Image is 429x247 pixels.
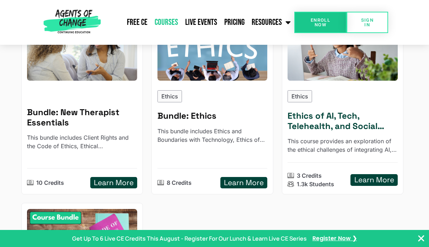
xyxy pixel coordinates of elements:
[94,178,134,187] h5: Learn More
[288,111,398,131] h5: Ethics of AI, Tech, Telehealth, and Social Media
[21,14,143,195] a: New Therapist Essentials - 10 Credit CE BundleBundle: New Therapist EssentialsThis bundle include...
[161,92,178,101] p: Ethics
[291,92,308,101] p: Ethics
[157,111,268,121] h5: Bundle: Ethics
[312,235,357,242] a: Register Now ❯
[347,12,388,33] a: SIGN IN
[248,14,294,31] a: Resources
[27,133,137,150] p: This bundle includes Client Rights and the Code of Ethics, Ethical Considerations with Kids and T...
[282,14,403,195] a: Ethics of AI, Tech, Telehealth, and Social Media (3 Ethics CE Credit)Ethics Ethics of AI, Tech, T...
[167,178,192,187] p: 8 Credits
[151,14,273,195] a: Ethics - 8 Credit CE BundleEthics Bundle: EthicsThis bundle includes Ethics and Boundaries with T...
[157,20,268,81] img: Ethics - 8 Credit CE Bundle
[282,17,403,84] img: Ethics of AI, Tech, Telehealth, and Social Media (3 Ethics CE Credit)
[294,12,347,33] a: Enroll Now
[123,14,151,31] a: Free CE
[417,234,425,243] button: Close Banner
[221,14,248,31] a: Pricing
[288,20,398,81] div: Ethics of AI, Tech, Telehealth, and Social Media (3 Ethics CE Credit)
[297,180,334,188] p: 1.3k Students
[151,14,182,31] a: Courses
[306,18,335,27] span: Enroll Now
[157,127,268,144] p: This bundle includes Ethics and Boundaries with Technology, Ethics of End-of-Life Care, Ethical C...
[27,107,137,128] h5: Bundle: New Therapist Essentials
[297,171,322,180] p: 3 Credits
[354,176,394,184] h5: Learn More
[224,178,264,187] h5: Learn More
[288,137,398,154] p: This course provides an exploration of the ethical challenges of integrating AI, technology, tele...
[103,14,294,31] nav: Menu
[358,18,377,27] span: SIGN IN
[72,234,307,243] p: Get Up To 6 Live CE Credits This August - Register For Our Lunch & Learn Live CE Series
[182,14,221,31] a: Live Events
[27,20,137,81] img: New Therapist Essentials - 10 Credit CE Bundle
[36,178,64,187] p: 10 Credits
